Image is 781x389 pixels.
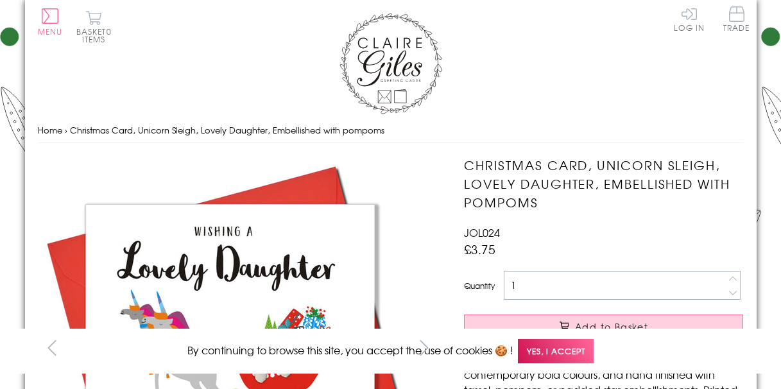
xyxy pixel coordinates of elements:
button: Menu [38,8,63,35]
a: Trade [723,6,750,34]
button: prev [38,333,67,362]
span: Trade [723,6,750,31]
span: Christmas Card, Unicorn Sleigh, Lovely Daughter, Embellished with pompoms [70,124,384,136]
span: Menu [38,26,63,37]
a: Log In [674,6,705,31]
a: Home [38,124,62,136]
nav: breadcrumbs [38,117,744,144]
button: Basket0 items [76,10,112,43]
button: Add to Basket [464,315,743,338]
span: 0 items [82,26,112,45]
label: Quantity [464,280,495,291]
span: JOL024 [464,225,500,240]
span: Add to Basket [575,320,648,333]
span: › [65,124,67,136]
span: £3.75 [464,240,495,258]
img: Claire Giles Greetings Cards [339,13,442,114]
button: next [409,333,438,362]
h1: Christmas Card, Unicorn Sleigh, Lovely Daughter, Embellished with pompoms [464,156,743,211]
span: Yes, I accept [518,339,594,364]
